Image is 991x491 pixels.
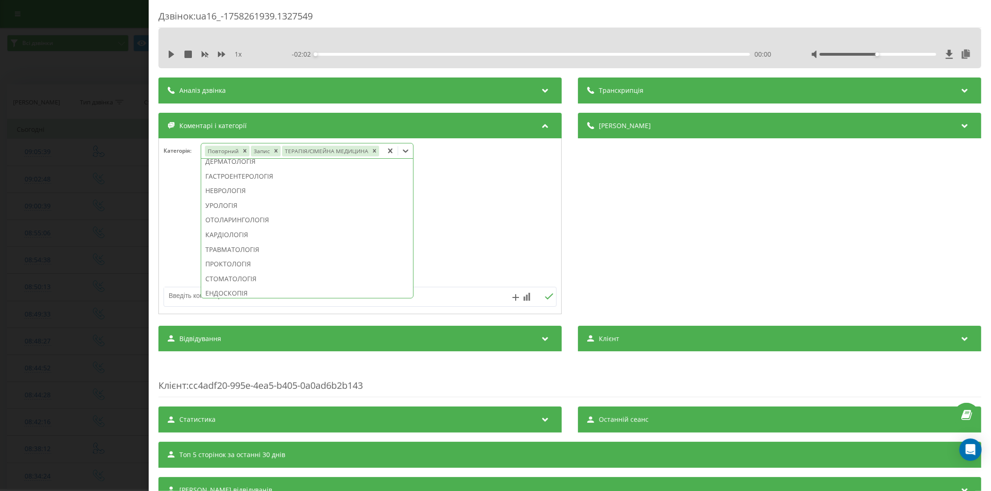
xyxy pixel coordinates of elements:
div: ПРОКТОЛОГІЯ [201,257,413,271]
div: Повторний [204,146,240,156]
div: : cc4adf20-995e-4ea5-b405-0a0ad6b2b143 [158,361,981,397]
div: ДЕРМАТОЛОГІЯ [201,154,413,169]
div: Remove Запис [271,146,280,156]
span: 1 x [235,50,242,59]
div: Accessibility label [875,52,879,56]
span: - 02:02 [292,50,315,59]
div: Remove ТЕРАПІЯ/СІМЕЙНА МЕДИЦИНА [369,146,379,156]
span: Відвідування [179,334,221,343]
div: Запис [250,146,271,156]
span: Коментарі і категорії [179,121,247,130]
div: ТЕРАПІЯ/СІМЕЙНА МЕДИЦИНА [282,146,369,156]
span: Аналіз дзвінка [179,86,226,95]
div: КАРДІОЛОГІЯ [201,227,413,242]
div: ТРАВМАТОЛОГІЯ [201,242,413,257]
div: ЕНДОСКОПІЯ [201,286,413,301]
span: Клієнт [158,379,186,392]
div: ГАСТРОЕНТЕРОЛОГІЯ [201,169,413,184]
div: Дзвінок : ua16_-1758261939.1327549 [158,10,981,28]
span: Останній сеанс [599,415,649,424]
div: ОТОЛАРИНГОЛОГІЯ [201,213,413,227]
span: Статистика [179,415,216,424]
div: НЕВРОЛОГІЯ [201,183,413,198]
h4: Категорія : [164,148,201,154]
span: Топ 5 сторінок за останні 30 днів [179,450,285,459]
span: 00:00 [755,50,771,59]
span: Транскрипція [599,86,643,95]
div: УРОЛОГІЯ [201,198,413,213]
div: Open Intercom Messenger [959,439,982,461]
div: Accessibility label [314,52,317,56]
span: Клієнт [599,334,619,343]
div: Remove Повторний [240,146,249,156]
div: СТОМАТОЛОГІЯ [201,271,413,286]
span: [PERSON_NAME] [599,121,651,130]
